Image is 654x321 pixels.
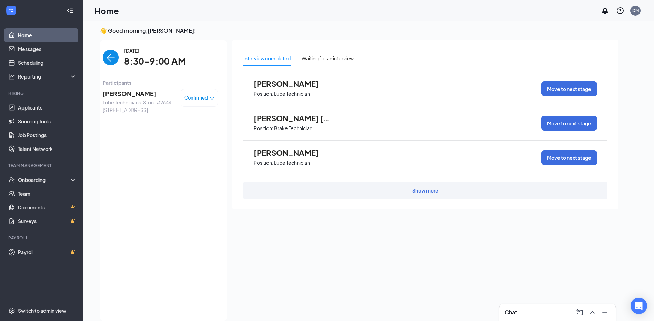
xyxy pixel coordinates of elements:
h1: Home [94,5,119,17]
svg: QuestionInfo [616,7,624,15]
div: Team Management [8,163,76,168]
a: Applicants [18,101,77,114]
svg: Minimize [601,308,609,317]
a: Home [18,28,77,42]
div: Payroll [8,235,76,241]
button: Minimize [599,307,610,318]
div: Waiting for an interview [302,54,354,62]
button: ComposeMessage [574,307,585,318]
h3: 👋 Good morning, [PERSON_NAME] ! [100,27,618,34]
span: [PERSON_NAME] [254,79,330,88]
span: [PERSON_NAME] [254,148,330,157]
p: Lube Technician [274,159,310,166]
div: Interview completed [243,54,291,62]
svg: Notifications [601,7,609,15]
a: Messages [18,42,77,56]
div: Onboarding [18,176,71,183]
a: Scheduling [18,56,77,70]
p: Position: [254,159,273,166]
span: [DATE] [124,47,186,54]
p: Position: [254,91,273,97]
span: Lube Technician at Store #2644, [STREET_ADDRESS] [103,99,175,114]
a: Team [18,187,77,200]
span: 8:30-9:00 AM [124,54,186,69]
svg: ChevronUp [588,308,596,317]
div: Switch to admin view [18,307,66,314]
button: Move to next stage [541,81,597,96]
h3: Chat [505,309,517,316]
div: Hiring [8,90,76,96]
span: Participants [103,79,218,86]
a: Job Postings [18,128,77,142]
p: Position: [254,125,273,132]
button: ChevronUp [587,307,598,318]
span: down [210,96,214,101]
span: [PERSON_NAME] [103,89,175,99]
div: DM [632,8,639,13]
svg: UserCheck [8,176,15,183]
div: Reporting [18,73,77,80]
svg: WorkstreamLogo [8,7,14,14]
span: [PERSON_NAME] [PERSON_NAME] [254,114,330,123]
button: back-button [103,50,119,65]
a: DocumentsCrown [18,200,77,214]
button: Move to next stage [541,150,597,165]
div: Show more [412,187,439,194]
svg: Analysis [8,73,15,80]
span: Confirmed [184,94,208,101]
div: Open Intercom Messenger [631,298,647,314]
svg: Collapse [67,7,73,14]
p: Brake Technician [274,125,312,132]
a: SurveysCrown [18,214,77,228]
svg: ComposeMessage [576,308,584,317]
a: PayrollCrown [18,245,77,259]
a: Talent Network [18,142,77,156]
p: Lube Technician [274,91,310,97]
button: Move to next stage [541,116,597,131]
a: Sourcing Tools [18,114,77,128]
svg: Settings [8,307,15,314]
